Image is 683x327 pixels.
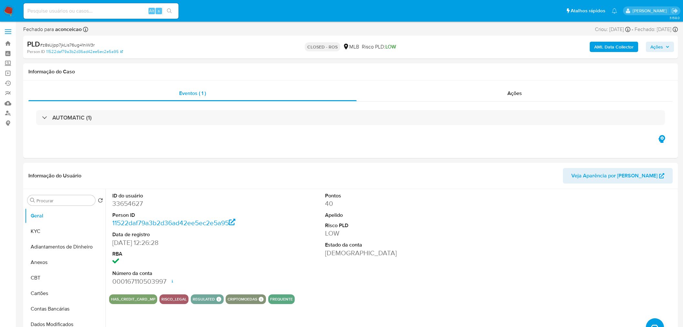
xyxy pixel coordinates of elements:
[52,114,92,121] h3: AUTOMATIC (1)
[112,192,248,199] dt: ID do usuário
[590,42,638,52] button: AML Data Collector
[25,224,106,239] button: KYC
[571,168,658,184] span: Veja Aparência por [PERSON_NAME]
[650,42,663,52] span: Ações
[385,43,396,50] span: LOW
[30,198,35,203] button: Procurar
[635,26,678,33] div: Fechado: [DATE]
[179,90,206,97] span: Eventos ( 1 )
[305,42,340,51] p: CLOSED - ROS
[25,239,106,255] button: Adiantamentos de Dinheiro
[25,255,106,270] button: Anexos
[25,270,106,286] button: CBT
[24,7,178,15] input: Pesquise usuários ou casos...
[27,49,45,55] b: Person ID
[23,26,82,33] span: Fechado para
[112,231,248,238] dt: Data de registro
[571,7,605,14] span: Atalhos rápidos
[646,42,674,52] button: Ações
[25,208,106,224] button: Geral
[632,26,633,33] span: -
[507,90,522,97] span: Ações
[112,212,248,219] dt: Person ID
[25,286,106,301] button: Cartões
[563,168,673,184] button: Veja Aparência por [PERSON_NAME]
[325,248,460,258] dd: [DEMOGRAPHIC_DATA]
[158,8,160,14] span: s
[325,222,460,229] dt: Risco PLD
[40,42,95,48] span: # z8sUjpp7jkLis76ug41niW3r
[54,26,82,33] b: aconceicao
[28,173,81,179] h1: Informação do Usuário
[325,241,460,248] dt: Estado da conta
[112,250,248,258] dt: RBA
[112,277,248,286] dd: 000167110503997
[36,198,93,204] input: Procurar
[633,8,669,14] p: ana.conceicao@mercadolivre.com
[325,229,460,238] dd: LOW
[325,212,460,219] dt: Apelido
[28,69,673,75] h1: Informação do Caso
[594,42,634,52] b: AML Data Collector
[671,7,678,14] a: Sair
[325,199,460,208] dd: 40
[149,8,154,14] span: Alt
[27,39,40,49] b: PLD
[36,110,665,125] div: AUTOMATIC (1)
[343,43,359,50] div: MLB
[595,26,630,33] div: Criou: [DATE]
[163,6,176,16] button: search-icon
[325,192,460,199] dt: Pontos
[98,198,103,205] button: Retornar ao pedido padrão
[612,8,617,14] a: Notificações
[112,199,248,208] dd: 33654627
[112,238,248,247] dd: [DATE] 12:26:28
[112,270,248,277] dt: Número da conta
[46,49,123,55] a: 11522daf79a3b2d36ad42ee5ec2e5a95
[362,43,396,50] span: Risco PLD:
[112,218,236,227] a: 11522daf79a3b2d36ad42ee5ec2e5a95
[25,301,106,317] button: Contas Bancárias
